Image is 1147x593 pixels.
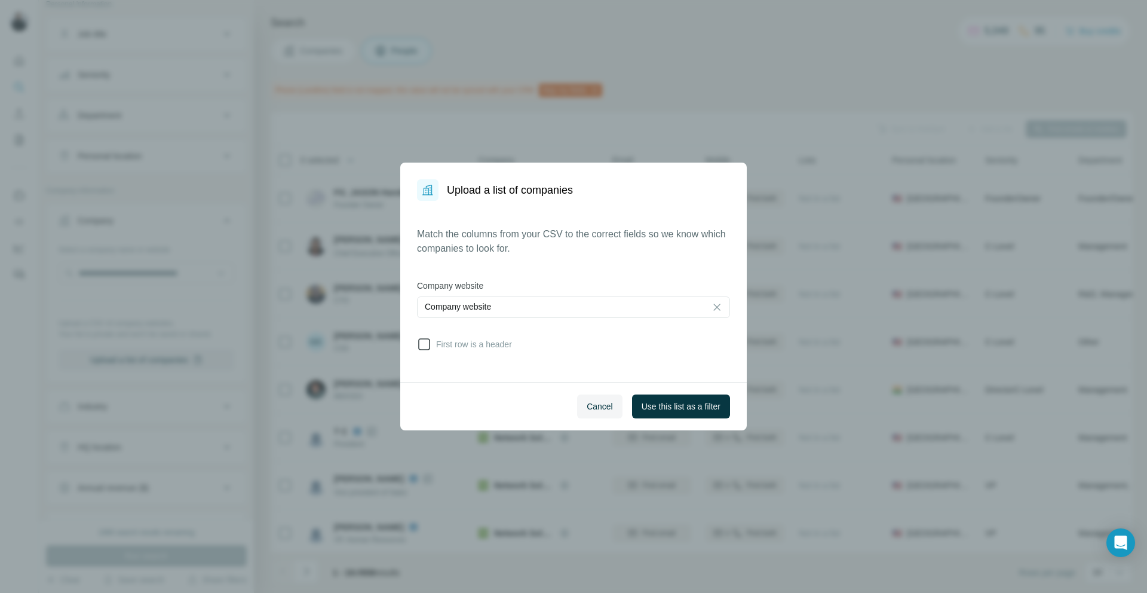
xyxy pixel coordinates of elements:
[431,338,512,350] span: First row is a header
[1106,528,1135,557] div: Open Intercom Messenger
[425,301,491,313] p: Company website
[577,395,622,418] button: Cancel
[632,395,730,418] button: Use this list as a filter
[447,182,573,198] h1: Upload a list of companies
[587,401,613,412] span: Cancel
[642,401,720,412] span: Use this list as a filter
[417,227,730,256] p: Match the columns from your CSV to the correct fields so we know which companies to look for.
[417,280,730,292] label: Company website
